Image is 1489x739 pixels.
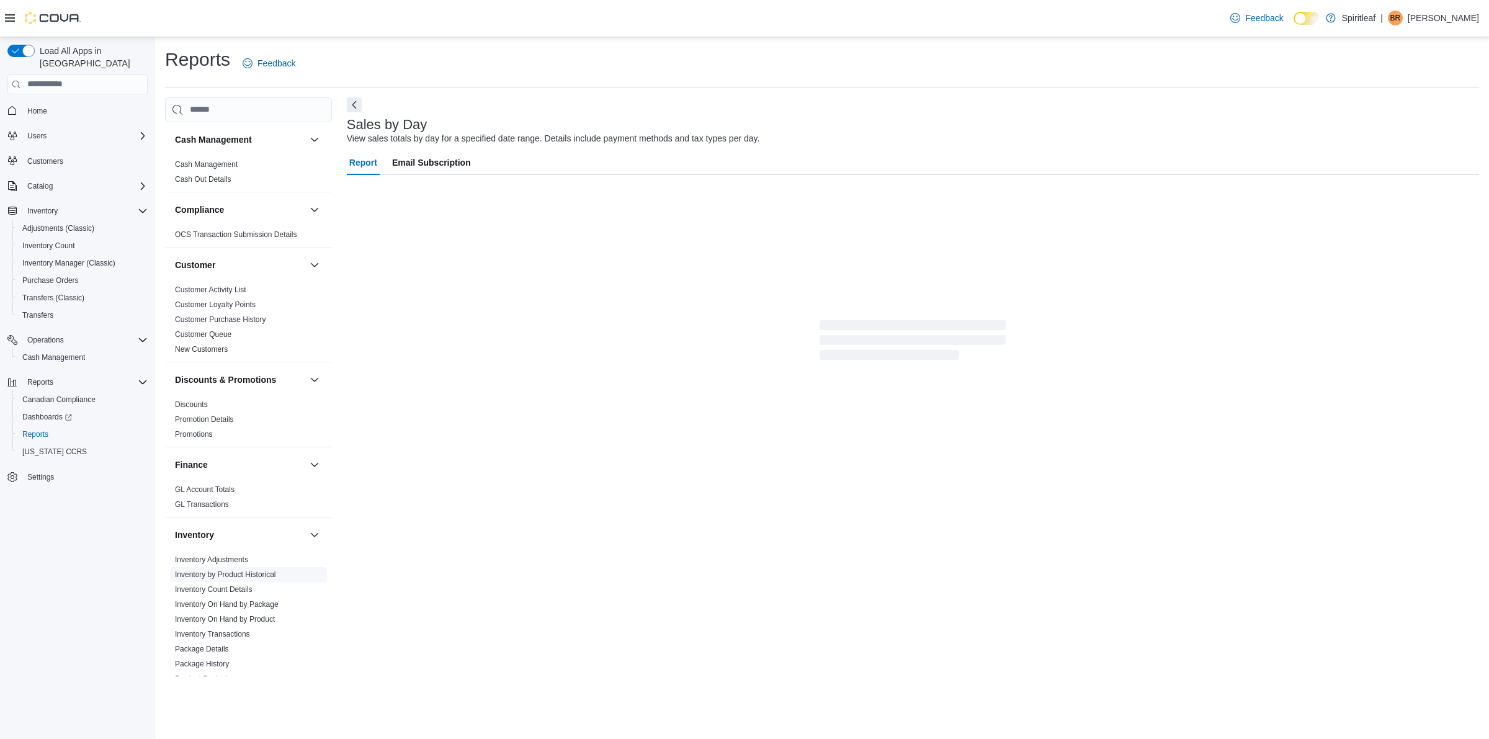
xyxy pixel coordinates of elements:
[175,599,279,609] span: Inventory On Hand by Package
[175,230,297,240] span: OCS Transaction Submission Details
[175,614,275,624] span: Inventory On Hand by Product
[175,300,256,309] a: Customer Loyalty Points
[17,238,148,253] span: Inventory Count
[175,644,229,654] span: Package Details
[175,555,248,565] span: Inventory Adjustments
[175,374,305,386] button: Discounts & Promotions
[17,256,148,271] span: Inventory Manager (Classic)
[307,258,322,272] button: Customer
[22,179,148,194] span: Catalog
[1388,11,1403,25] div: Brian R
[1390,11,1401,25] span: BR
[175,555,248,564] a: Inventory Adjustments
[175,300,256,310] span: Customer Loyalty Points
[27,131,47,141] span: Users
[17,273,84,288] a: Purchase Orders
[17,221,148,236] span: Adjustments (Classic)
[165,157,332,192] div: Cash Management
[27,377,53,387] span: Reports
[175,374,276,386] h3: Discounts & Promotions
[165,552,332,736] div: Inventory
[17,221,99,236] a: Adjustments (Classic)
[175,315,266,324] a: Customer Purchase History
[12,349,153,366] button: Cash Management
[12,220,153,237] button: Adjustments (Classic)
[175,400,208,409] a: Discounts
[307,202,322,217] button: Compliance
[175,259,305,271] button: Customer
[1380,11,1383,25] p: |
[25,12,81,24] img: Cova
[175,344,228,354] span: New Customers
[2,202,153,220] button: Inventory
[17,392,101,407] a: Canadian Compliance
[175,570,276,579] a: Inventory by Product Historical
[175,330,231,339] a: Customer Queue
[175,584,253,594] span: Inventory Count Details
[347,132,760,145] div: View sales totals by day for a specified date range. Details include payment methods and tax type...
[12,272,153,289] button: Purchase Orders
[17,427,53,442] a: Reports
[35,45,148,69] span: Load All Apps in [GEOGRAPHIC_DATA]
[165,397,332,447] div: Discounts & Promotions
[175,285,246,294] a: Customer Activity List
[175,133,252,146] h3: Cash Management
[2,102,153,120] button: Home
[175,175,231,184] a: Cash Out Details
[22,103,148,119] span: Home
[22,375,148,390] span: Reports
[17,410,148,424] span: Dashboards
[175,630,250,638] a: Inventory Transactions
[392,150,471,175] span: Email Subscription
[17,444,148,459] span: Washington CCRS
[1294,12,1320,25] input: Dark Mode
[12,391,153,408] button: Canadian Compliance
[238,51,300,76] a: Feedback
[175,429,213,439] span: Promotions
[175,415,234,424] a: Promotion Details
[175,133,305,146] button: Cash Management
[307,132,322,147] button: Cash Management
[175,329,231,339] span: Customer Queue
[27,472,54,482] span: Settings
[175,345,228,354] a: New Customers
[27,335,64,345] span: Operations
[22,395,96,405] span: Canadian Compliance
[22,447,87,457] span: [US_STATE] CCRS
[175,459,305,471] button: Finance
[22,352,85,362] span: Cash Management
[22,179,58,194] button: Catalog
[27,156,63,166] span: Customers
[175,204,305,216] button: Compliance
[175,160,238,169] a: Cash Management
[17,410,77,424] a: Dashboards
[175,500,229,509] a: GL Transactions
[1408,11,1479,25] p: [PERSON_NAME]
[17,350,90,365] a: Cash Management
[175,174,231,184] span: Cash Out Details
[17,238,80,253] a: Inventory Count
[22,204,148,218] span: Inventory
[165,47,230,72] h1: Reports
[175,585,253,594] a: Inventory Count Details
[27,106,47,116] span: Home
[22,412,72,422] span: Dashboards
[17,427,148,442] span: Reports
[175,459,208,471] h3: Finance
[27,181,53,191] span: Catalog
[347,97,362,112] button: Next
[175,660,229,668] a: Package History
[12,307,153,324] button: Transfers
[165,282,332,362] div: Customer
[12,426,153,443] button: Reports
[165,482,332,517] div: Finance
[175,159,238,169] span: Cash Management
[22,258,115,268] span: Inventory Manager (Classic)
[22,223,94,233] span: Adjustments (Classic)
[175,645,229,653] a: Package Details
[17,290,89,305] a: Transfers (Classic)
[175,529,305,541] button: Inventory
[175,499,229,509] span: GL Transactions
